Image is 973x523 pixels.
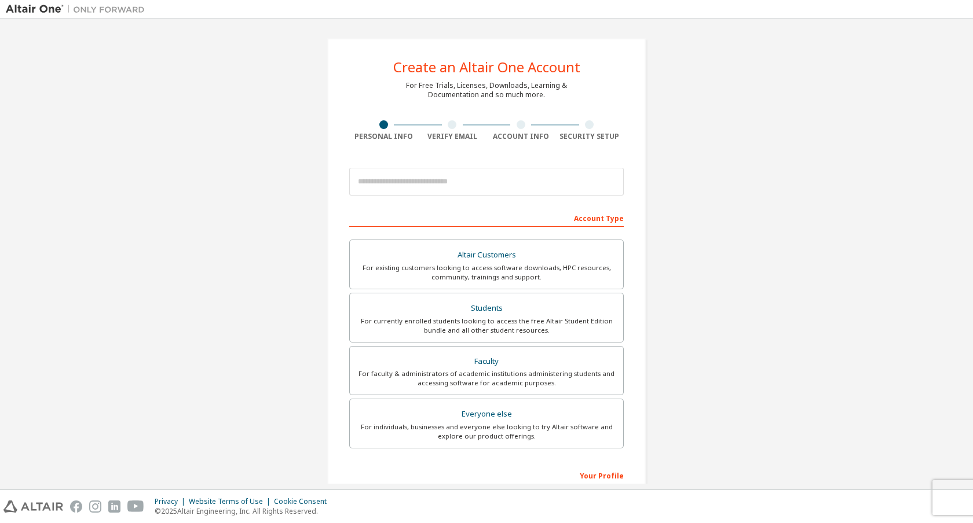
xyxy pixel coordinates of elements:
div: For faculty & administrators of academic institutions administering students and accessing softwa... [357,369,616,388]
div: Personal Info [349,132,418,141]
img: instagram.svg [89,500,101,513]
div: Students [357,300,616,316]
p: © 2025 Altair Engineering, Inc. All Rights Reserved. [155,506,334,516]
div: Faculty [357,353,616,370]
div: Security Setup [555,132,624,141]
div: Cookie Consent [274,497,334,506]
div: Your Profile [349,466,624,484]
img: facebook.svg [70,500,82,513]
img: Altair One [6,3,151,15]
div: Verify Email [418,132,487,141]
div: Privacy [155,497,189,506]
div: For Free Trials, Licenses, Downloads, Learning & Documentation and so much more. [406,81,567,100]
img: altair_logo.svg [3,500,63,513]
img: youtube.svg [127,500,144,513]
div: Account Info [487,132,555,141]
div: Everyone else [357,406,616,422]
div: For individuals, businesses and everyone else looking to try Altair software and explore our prod... [357,422,616,441]
div: Create an Altair One Account [393,60,580,74]
img: linkedin.svg [108,500,120,513]
div: For currently enrolled students looking to access the free Altair Student Edition bundle and all ... [357,316,616,335]
div: Website Terms of Use [189,497,274,506]
div: Account Type [349,208,624,227]
div: Altair Customers [357,247,616,263]
div: For existing customers looking to access software downloads, HPC resources, community, trainings ... [357,263,616,282]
